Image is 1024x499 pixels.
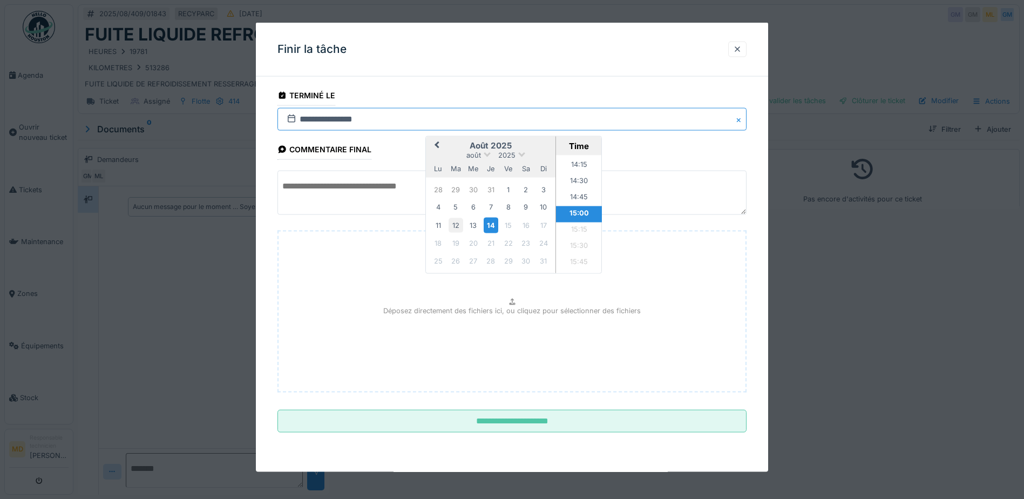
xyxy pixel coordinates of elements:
[277,87,335,106] div: Terminé le
[449,200,463,214] div: Choose mardi 5 août 2025
[501,200,516,214] div: Choose vendredi 8 août 2025
[431,161,445,176] div: lundi
[277,43,347,56] h3: Finir la tâche
[466,236,480,251] div: Not available mercredi 20 août 2025
[427,138,444,155] button: Previous Month
[519,236,533,251] div: Not available samedi 23 août 2025
[556,206,602,222] li: 15:00
[556,174,602,190] li: 14:30
[556,158,602,174] li: 14:15
[519,182,533,197] div: Choose samedi 2 août 2025
[484,217,498,233] div: Choose jeudi 14 août 2025
[556,239,602,255] li: 15:30
[536,182,551,197] div: Choose dimanche 3 août 2025
[735,108,747,131] button: Close
[466,218,480,232] div: Choose mercredi 13 août 2025
[536,236,551,251] div: Not available dimanche 24 août 2025
[449,182,463,197] div: Choose mardi 29 juillet 2025
[556,156,602,273] ul: Time
[466,253,480,268] div: Not available mercredi 27 août 2025
[501,253,516,268] div: Not available vendredi 29 août 2025
[519,200,533,214] div: Choose samedi 9 août 2025
[556,255,602,271] li: 15:45
[277,141,371,160] div: Commentaire final
[536,253,551,268] div: Not available dimanche 31 août 2025
[430,181,552,269] div: Month août, 2025
[484,253,498,268] div: Not available jeudi 28 août 2025
[466,200,480,214] div: Choose mercredi 6 août 2025
[466,182,480,197] div: Choose mercredi 30 juillet 2025
[519,253,533,268] div: Not available samedi 30 août 2025
[449,161,463,176] div: mardi
[501,161,516,176] div: vendredi
[501,236,516,251] div: Not available vendredi 22 août 2025
[449,236,463,251] div: Not available mardi 19 août 2025
[536,218,551,232] div: Not available dimanche 17 août 2025
[536,200,551,214] div: Choose dimanche 10 août 2025
[484,236,498,251] div: Not available jeudi 21 août 2025
[559,141,599,151] div: Time
[519,218,533,232] div: Not available samedi 16 août 2025
[556,190,602,206] li: 14:45
[431,253,445,268] div: Not available lundi 25 août 2025
[431,182,445,197] div: Choose lundi 28 juillet 2025
[431,218,445,232] div: Choose lundi 11 août 2025
[484,161,498,176] div: jeudi
[536,161,551,176] div: dimanche
[501,218,516,232] div: Not available vendredi 15 août 2025
[519,161,533,176] div: samedi
[431,200,445,214] div: Choose lundi 4 août 2025
[431,236,445,251] div: Not available lundi 18 août 2025
[501,182,516,197] div: Choose vendredi 1 août 2025
[484,182,498,197] div: Choose jeudi 31 juillet 2025
[449,218,463,232] div: Choose mardi 12 août 2025
[426,141,555,151] h2: août 2025
[498,151,516,159] span: 2025
[484,200,498,214] div: Choose jeudi 7 août 2025
[383,306,641,316] p: Déposez directement des fichiers ici, ou cliquez pour sélectionner des fichiers
[556,222,602,239] li: 15:15
[466,151,481,159] span: août
[556,271,602,287] li: 16:00
[466,161,480,176] div: mercredi
[449,253,463,268] div: Not available mardi 26 août 2025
